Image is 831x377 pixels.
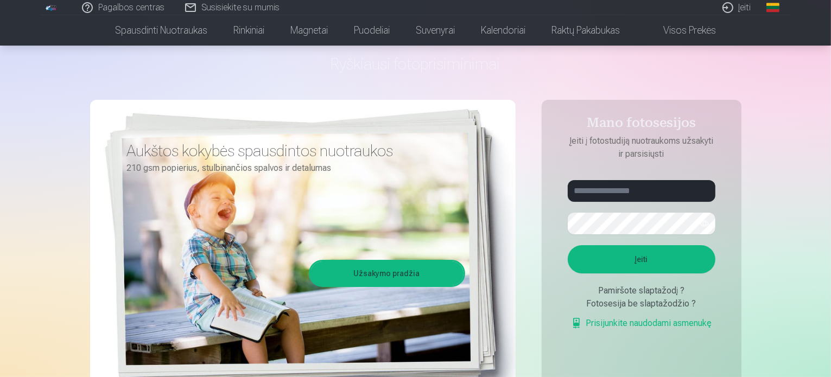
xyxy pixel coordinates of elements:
[557,135,726,161] p: Įeiti į fotostudiją nuotraukoms užsakyti ir parsisiųsti
[310,261,464,285] a: Užsakymo pradžia
[127,141,457,161] h3: Aukštos kokybės spausdintos nuotraukos
[127,161,457,176] p: 210 gsm popierius, stulbinančios spalvos ir detalumas
[468,15,538,46] a: Kalendoriai
[403,15,468,46] a: Suvenyrai
[220,15,277,46] a: Rinkiniai
[571,317,712,330] a: Prisijunkite naudodami asmenukę
[568,284,715,297] div: Pamiršote slaptažodį ?
[538,15,633,46] a: Raktų pakabukas
[341,15,403,46] a: Puodeliai
[277,15,341,46] a: Magnetai
[90,54,741,74] h1: Ryškiausi fotoprisiminimai
[568,245,715,273] button: Įeiti
[102,15,220,46] a: Spausdinti nuotraukas
[46,4,58,11] img: /fa2
[568,297,715,310] div: Fotosesija be slaptažodžio ?
[557,115,726,135] h4: Mano fotosesijos
[633,15,729,46] a: Visos prekės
